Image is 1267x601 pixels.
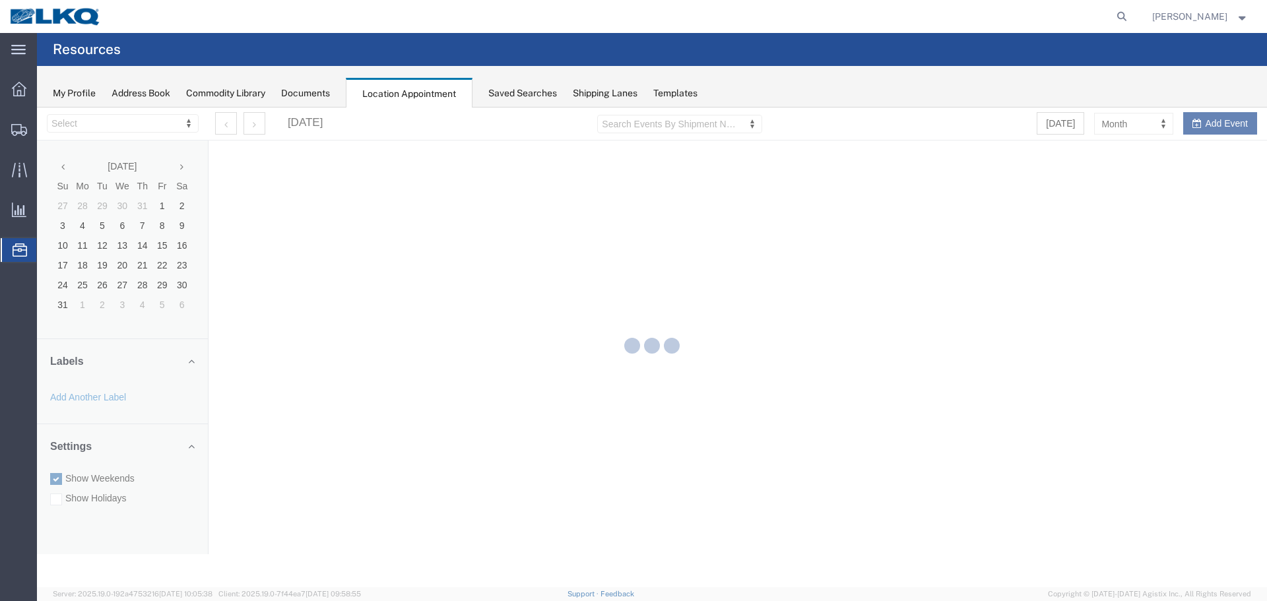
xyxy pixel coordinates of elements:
[1152,9,1227,24] span: Lea Merryweather
[112,86,170,100] div: Address Book
[53,33,121,66] h4: Resources
[601,590,634,598] a: Feedback
[568,590,601,598] a: Support
[1152,9,1249,24] button: [PERSON_NAME]
[488,86,557,100] div: Saved Searches
[53,590,212,598] span: Server: 2025.19.0-192a4753216
[1048,588,1251,600] span: Copyright © [DATE]-[DATE] Agistix Inc., All Rights Reserved
[218,590,361,598] span: Client: 2025.19.0-7f44ea7
[53,86,96,100] div: My Profile
[186,86,265,100] div: Commodity Library
[306,590,361,598] span: [DATE] 09:58:55
[573,86,637,100] div: Shipping Lanes
[653,86,698,100] div: Templates
[346,78,472,108] div: Location Appointment
[281,86,330,100] div: Documents
[9,7,102,26] img: logo
[159,590,212,598] span: [DATE] 10:05:38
